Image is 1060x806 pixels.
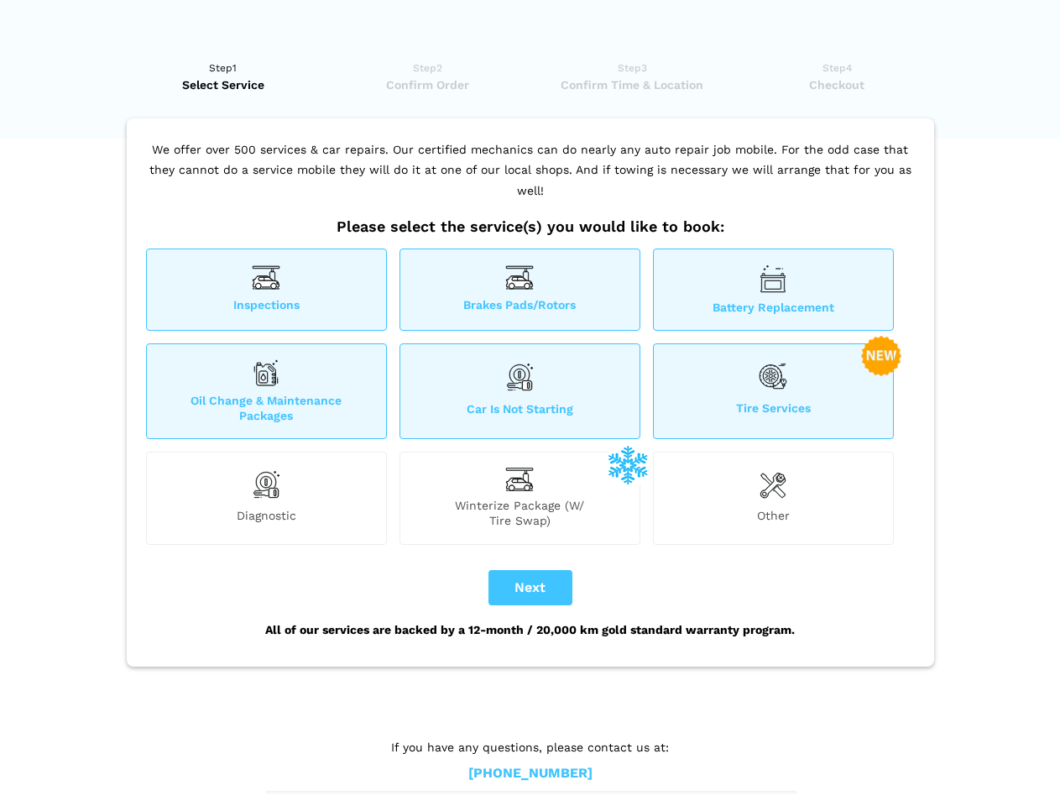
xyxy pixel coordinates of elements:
span: Tire Services [654,400,893,423]
span: Confirm Time & Location [535,76,729,93]
span: Select Service [127,76,321,93]
h2: Please select the service(s) you would like to book: [142,217,919,236]
span: Winterize Package (W/ Tire Swap) [400,498,640,528]
span: Car is not starting [400,401,640,423]
span: Inspections [147,297,386,315]
a: Step3 [535,60,729,93]
img: winterize-icon_1.png [608,444,648,484]
p: If you have any questions, please contact us at: [266,738,795,756]
span: Other [654,508,893,528]
span: Oil Change & Maintenance Packages [147,393,386,423]
span: Checkout [740,76,934,93]
button: Next [488,570,572,605]
span: Confirm Order [331,76,525,93]
span: Diagnostic [147,508,386,528]
span: Battery Replacement [654,300,893,315]
img: new-badge-2-48.png [861,336,901,376]
a: [PHONE_NUMBER] [468,765,593,782]
a: Step1 [127,60,321,93]
span: Brakes Pads/Rotors [400,297,640,315]
a: Step4 [740,60,934,93]
a: Step2 [331,60,525,93]
div: All of our services are backed by a 12-month / 20,000 km gold standard warranty program. [142,605,919,654]
p: We offer over 500 services & car repairs. Our certified mechanics can do nearly any auto repair j... [142,139,919,218]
